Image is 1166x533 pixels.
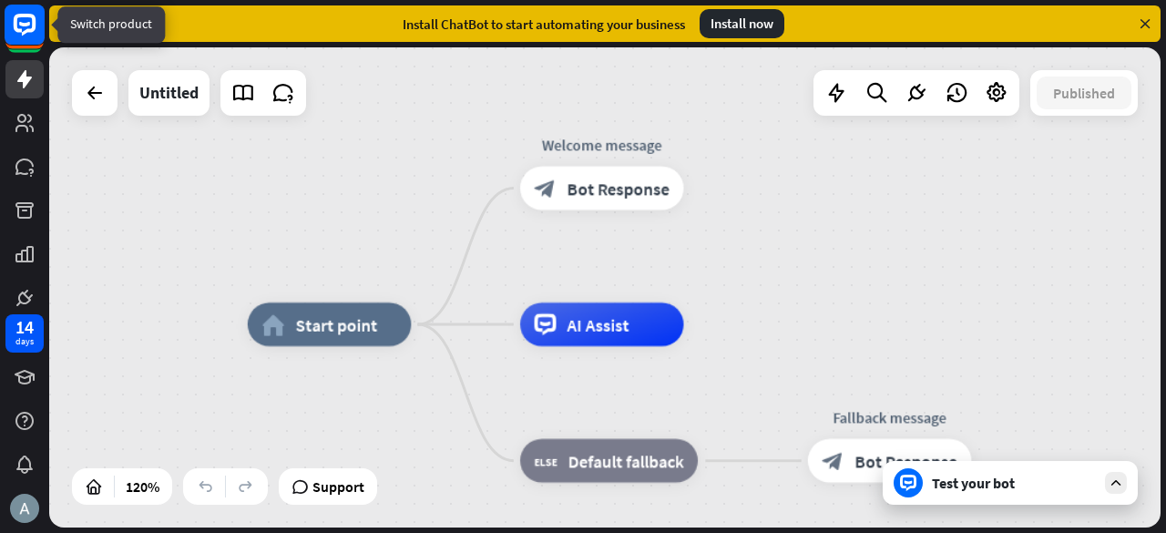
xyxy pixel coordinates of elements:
div: Fallback message [792,406,987,428]
span: Bot Response [567,178,669,200]
div: 14 [15,319,34,335]
div: Welcome message [504,134,700,156]
button: Published [1037,77,1131,109]
div: Install now [700,9,784,38]
div: Untitled [139,70,199,116]
span: Default fallback [568,450,684,472]
span: Bot Response [854,450,956,472]
span: Support [312,472,364,501]
a: 14 days [5,314,44,353]
i: block_bot_response [535,178,557,200]
i: block_bot_response [822,450,844,472]
i: home_2 [261,313,284,335]
div: Install ChatBot to start automating your business [403,15,685,33]
i: block_fallback [535,450,557,472]
div: days [15,335,34,348]
span: AI Assist [567,313,629,335]
div: Test your bot [932,474,1096,492]
span: Start point [296,313,378,335]
div: 120% [120,472,165,501]
button: Open LiveChat chat widget [15,7,69,62]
